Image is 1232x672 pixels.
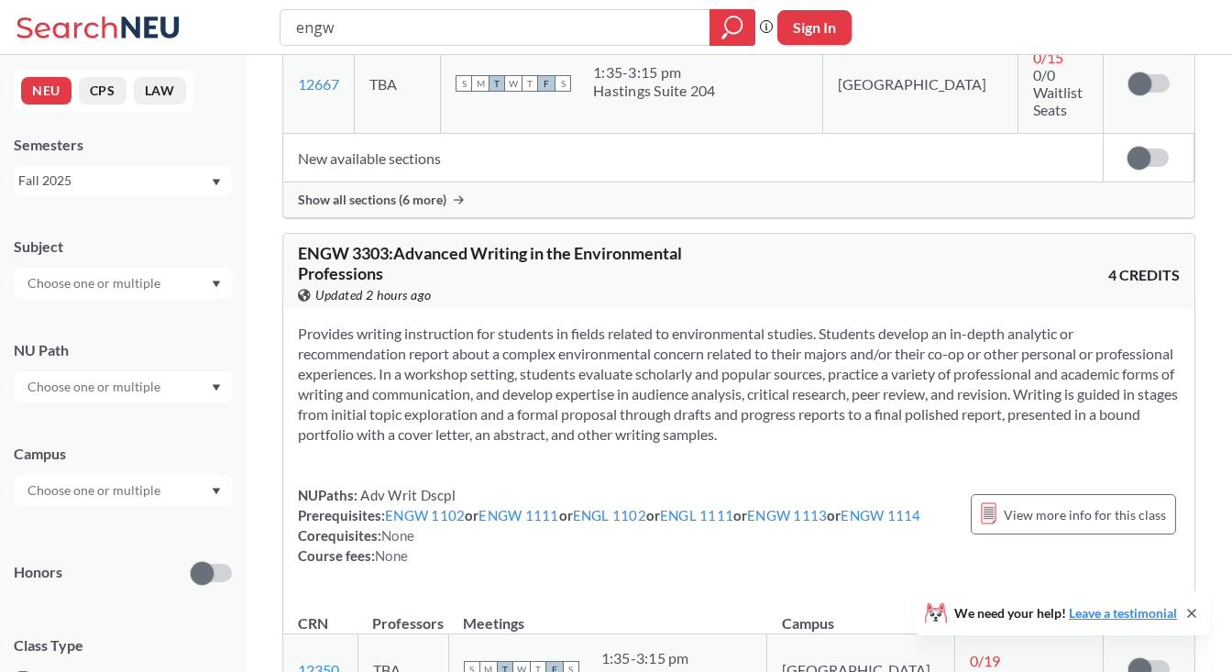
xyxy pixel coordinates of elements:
[472,75,489,92] span: M
[381,527,414,544] span: None
[767,595,955,634] th: Campus
[721,15,743,40] svg: magnifying glass
[18,272,172,294] input: Choose one or multiple
[841,507,920,523] a: ENGW 1114
[1108,265,1180,285] span: 4 CREDITS
[14,237,232,257] div: Subject
[298,243,682,283] span: ENGW 3303 : Advanced Writing in the Environmental Professions
[593,63,716,82] div: 1:35 - 3:15 pm
[357,487,456,503] span: Adv Writ Dscpl
[18,479,172,501] input: Choose one or multiple
[660,507,733,523] a: ENGL 1111
[298,324,1180,445] section: Provides writing instruction for students in fields related to environmental studies. Students de...
[14,475,232,506] div: Dropdown arrow
[456,75,472,92] span: S
[1033,49,1063,66] span: 0 / 15
[747,507,827,523] a: ENGW 1113
[822,34,1017,134] td: [GEOGRAPHIC_DATA]
[601,649,714,667] div: 1:35 - 3:15 pm
[212,179,221,186] svg: Dropdown arrow
[14,166,232,195] div: Fall 2025Dropdown arrow
[14,635,232,655] span: Class Type
[283,134,1103,182] td: New available sections
[134,77,186,105] button: LAW
[375,547,408,564] span: None
[489,75,505,92] span: T
[357,595,448,634] th: Professors
[14,562,62,583] p: Honors
[14,371,232,402] div: Dropdown arrow
[18,171,210,191] div: Fall 2025
[709,9,755,46] div: magnifying glass
[18,376,172,398] input: Choose one or multiple
[538,75,555,92] span: F
[505,75,522,92] span: W
[522,75,538,92] span: T
[212,384,221,391] svg: Dropdown arrow
[14,268,232,299] div: Dropdown arrow
[355,34,441,134] td: TBA
[283,182,1194,217] div: Show all sections (6 more)
[1033,66,1083,118] span: 0/0 Waitlist Seats
[298,613,328,633] div: CRN
[298,75,339,93] a: 12667
[212,488,221,495] svg: Dropdown arrow
[385,507,465,523] a: ENGW 1102
[294,12,697,43] input: Class, professor, course number, "phrase"
[14,340,232,360] div: NU Path
[298,192,446,208] span: Show all sections (6 more)
[14,135,232,155] div: Semesters
[970,652,1000,669] span: 0 / 19
[212,281,221,288] svg: Dropdown arrow
[79,77,126,105] button: CPS
[954,607,1177,620] span: We need your help!
[14,444,232,464] div: Campus
[315,285,432,305] span: Updated 2 hours ago
[21,77,71,105] button: NEU
[1069,605,1177,621] a: Leave a testimonial
[1004,503,1166,526] span: View more info for this class
[478,507,558,523] a: ENGW 1111
[777,10,852,45] button: Sign In
[555,75,571,92] span: S
[573,507,646,523] a: ENGL 1102
[593,82,716,100] div: Hastings Suite 204
[298,485,921,566] div: NUPaths: Prerequisites: or or or or or Corequisites: Course fees:
[448,595,767,634] th: Meetings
